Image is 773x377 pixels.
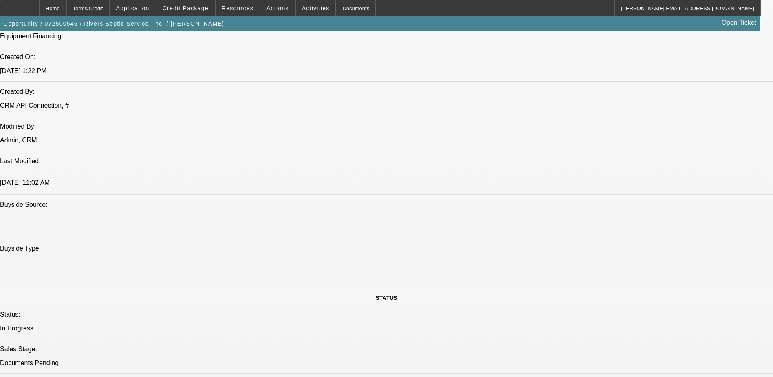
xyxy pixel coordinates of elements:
[116,5,149,11] span: Application
[110,0,155,16] button: Application
[3,20,224,27] span: Opportunity / 072500546 / Rivers Septic Service, Inc. / [PERSON_NAME]
[302,5,330,11] span: Activities
[260,0,295,16] button: Actions
[156,0,215,16] button: Credit Package
[266,5,289,11] span: Actions
[222,5,253,11] span: Resources
[376,295,398,301] span: STATUS
[216,0,260,16] button: Resources
[718,16,760,30] a: Open Ticket
[296,0,336,16] button: Activities
[163,5,209,11] span: Credit Package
